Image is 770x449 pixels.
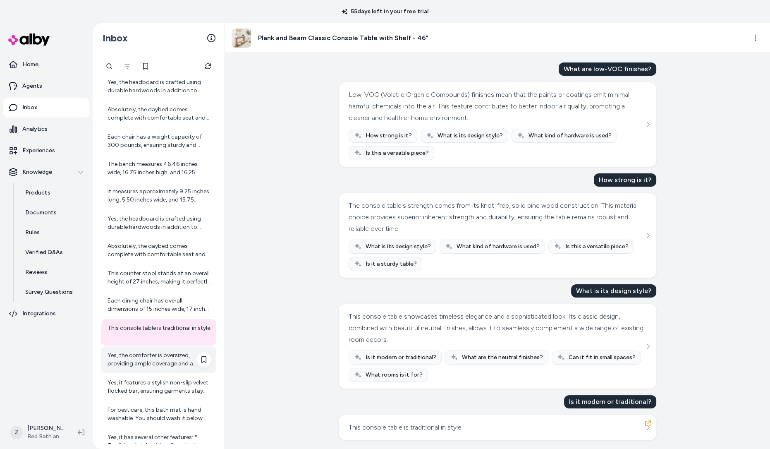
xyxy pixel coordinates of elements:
[25,228,40,237] p: Rules
[528,132,612,140] span: What kind of hardware is used?
[462,353,543,362] span: What are the neutral finishes?
[108,242,211,259] div: Absolutely, the daybed comes complete with comfortable seat and back cushions for enhanced relaxa...
[8,34,50,46] img: alby Logo
[564,395,656,408] div: Is it modern or traditional?
[101,101,216,127] a: Absolutely, the daybed comes complete with comfortable seat and back cushions for enhanced relaxa...
[101,319,216,346] a: This console table is traditional in style.
[101,128,216,154] a: Each chair has a weight capacity of 300 pounds, ensuring sturdy and reliable support for users an...
[108,106,211,122] div: Absolutely, the daybed comes complete with comfortable seat and back cushions for enhanced relaxa...
[101,73,216,100] a: Yes, the headboard is crafted using durable hardwoods in addition to rattan for structural integr...
[17,243,89,262] a: Verified Q&As
[232,29,251,48] img: Plank-and-Beam-Classic-Console-Table-with-Shelf---46-inches.jpg
[17,223,89,243] a: Rules
[101,155,216,182] a: The bench measures 46.46 inches wide, 16.75 inches high, and 16.25 inches deep. Additionally, the...
[438,132,503,140] span: What is its design style?
[643,231,653,240] button: See more
[17,183,89,203] a: Products
[108,297,211,313] div: Each dining chair has overall dimensions of 15 inches wide, 17 inches deep, and 33 inches high, d...
[22,168,52,176] p: Knowledge
[22,146,55,155] p: Experiences
[22,60,38,69] p: Home
[349,200,644,235] div: The console table's strength comes from its knot-free, solid pine wood construction. This materia...
[594,173,656,187] div: How strong is it?
[3,162,89,182] button: Knowledge
[101,237,216,264] a: Absolutely, the daybed comes complete with comfortable seat and back cushions for enhanced relaxa...
[108,160,211,177] div: The bench measures 46.46 inches wide, 16.75 inches high, and 16.25 inches deep. Additionally, the...
[366,243,431,251] span: What is its design style?
[3,55,89,74] a: Home
[108,133,211,149] div: Each chair has a weight capacity of 300 pounds, ensuring sturdy and reliable support for users an...
[643,341,653,351] button: See more
[108,269,211,286] div: This counter stool stands at an overall height of 27 inches, making it perfectly suited for stand...
[17,203,89,223] a: Documents
[559,62,656,76] div: What are low-VOC finishes?
[643,120,653,130] button: See more
[25,209,57,217] p: Documents
[349,422,463,433] div: This console table is traditional in style.
[101,401,216,427] a: For best care, this bath mat is hand washable. You should wash it below 86℉ (30°C) using a gentle...
[366,260,417,268] span: Is it a sturdy table?
[108,379,211,395] div: Yes, it features a stylish non-slip velvet flocked bar, ensuring garments stay firmly in place.
[25,189,50,197] p: Products
[25,248,63,257] p: Verified Q&As
[457,243,540,251] span: What kind of hardware is used?
[571,284,656,298] div: What is its design style?
[101,374,216,400] a: Yes, it features a stylish non-slip velvet flocked bar, ensuring garments stay firmly in place.
[103,32,128,44] h2: Inbox
[108,351,211,368] div: Yes, the comforter is oversized, providing ample coverage and a luxurious feel for your bed.
[565,243,629,251] span: Is this a versatile piece?
[258,33,428,43] h3: Plank and Beam Classic Console Table with Shelf - 46"
[366,371,423,379] span: What rooms is it for?
[349,311,644,346] div: This console table showcases timeless elegance and a sophisticated look. Its classic design, comb...
[101,210,216,236] a: Yes, the headboard is crafted using durable hardwoods in addition to rattan for structural integr...
[101,346,216,373] a: Yes, the comforter is oversized, providing ample coverage and a luxurious feel for your bed.
[25,288,73,296] p: Survey Questions
[569,353,636,362] span: Can it fit in small spaces?
[17,282,89,302] a: Survey Questions
[10,426,23,439] span: Z
[337,7,433,16] p: 55 days left in your free trial
[25,268,47,276] p: Reviews
[3,304,89,324] a: Integrations
[27,424,65,432] p: [PERSON_NAME]
[108,78,211,95] div: Yes, the headboard is crafted using durable hardwoods in addition to rattan for structural integr...
[366,149,429,157] span: Is this a versatile piece?
[22,310,56,318] p: Integrations
[366,353,436,362] span: Is it modern or traditional?
[101,182,216,209] a: It measures approximately 9.25 inches long, 5.50 inches wide, and 15.75 inches high.
[366,132,412,140] span: How strong is it?
[3,98,89,118] a: Inbox
[101,264,216,291] a: This counter stool stands at an overall height of 27 inches, making it perfectly suited for stand...
[3,119,89,139] a: Analytics
[108,406,211,423] div: For best care, this bath mat is hand washable. You should wash it below 86℉ (30°C) using a gentle...
[200,58,216,74] button: Refresh
[22,125,48,133] p: Analytics
[108,215,211,231] div: Yes, the headboard is crafted using durable hardwoods in addition to rattan for structural integr...
[3,141,89,161] a: Experiences
[108,187,211,204] div: It measures approximately 9.25 inches long, 5.50 inches wide, and 15.75 inches high.
[3,76,89,96] a: Agents
[22,82,42,90] p: Agents
[349,89,644,124] div: Low-VOC (Volatile Organic Compounds) finishes mean that the paints or coatings emit minimal harmf...
[17,262,89,282] a: Reviews
[22,103,37,112] p: Inbox
[27,432,65,441] span: Bed Bath and Beyond
[119,58,136,74] button: Filter
[5,419,71,446] button: Z[PERSON_NAME]Bed Bath and Beyond
[108,324,211,341] div: This console table is traditional in style.
[101,292,216,318] a: Each dining chair has overall dimensions of 15 inches wide, 17 inches deep, and 33 inches high, d...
